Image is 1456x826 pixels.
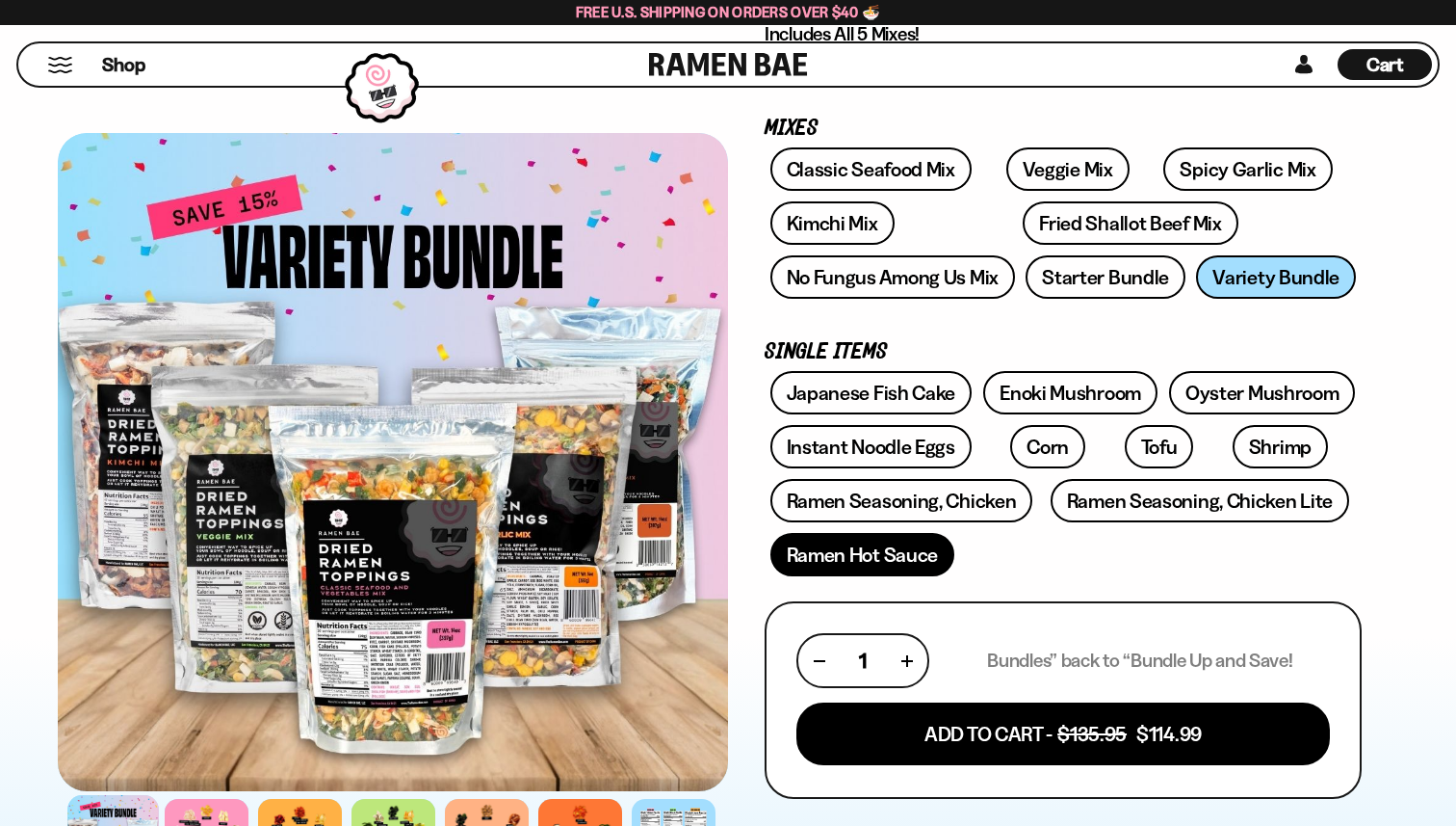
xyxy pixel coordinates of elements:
a: Shrimp [1233,425,1328,468]
button: Add To Cart - $135.95 $114.99 [796,703,1330,765]
a: Starter Bundle [1026,255,1185,299]
p: Bundles” back to “Bundle Up and Save! [987,649,1292,673]
p: Single Items [765,343,1362,361]
a: Kimchi Mix [770,201,895,245]
button: Mobile Menu Trigger [47,57,73,73]
span: Free U.S. Shipping on Orders over $40 🍜 [576,3,881,21]
a: Fried Shallot Beef Mix [1023,201,1237,245]
a: Ramen Seasoning, Chicken [770,479,1033,522]
a: Classic Seafood Mix [770,147,972,191]
span: 1 [859,649,867,673]
div: Cart [1338,43,1432,86]
a: Tofu [1125,425,1194,468]
a: Japanese Fish Cake [770,371,973,414]
span: Shop [102,52,145,78]
p: Mixes [765,120,1362,138]
a: Oyster Mushroom [1169,371,1356,414]
a: Ramen Hot Sauce [770,533,955,576]
a: Spicy Garlic Mix [1163,147,1332,191]
a: Instant Noodle Eggs [770,425,972,468]
a: Corn [1010,425,1085,468]
a: Veggie Mix [1006,147,1130,191]
span: Cart [1366,53,1404,76]
a: Ramen Seasoning, Chicken Lite [1051,479,1349,522]
a: Shop [102,49,145,80]
a: Enoki Mushroom [983,371,1157,414]
a: No Fungus Among Us Mix [770,255,1015,299]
